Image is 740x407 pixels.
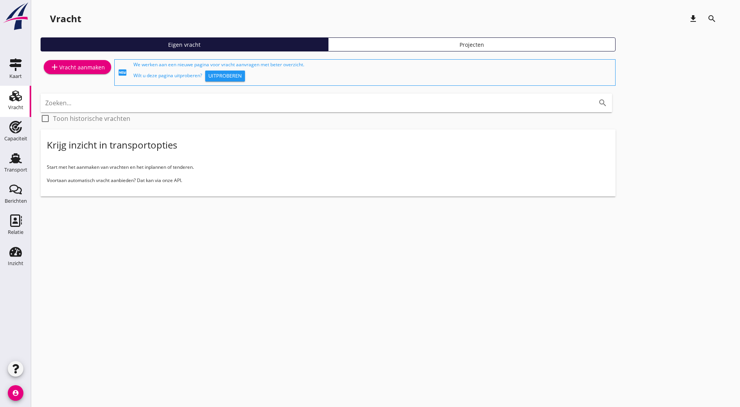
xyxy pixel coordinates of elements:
div: Projecten [332,41,612,49]
a: Projecten [328,37,616,51]
div: Vracht [8,105,23,110]
div: Krijg inzicht in transportopties [47,139,177,151]
div: Inzicht [8,261,23,266]
i: add [50,62,59,72]
div: Capaciteit [4,136,27,141]
div: Berichten [5,198,27,203]
label: Toon historische vrachten [53,115,130,122]
div: Eigen vracht [44,41,325,49]
i: fiber_new [118,68,127,77]
i: search [598,98,607,108]
i: search [707,14,717,23]
a: Eigen vracht [41,37,328,51]
p: Voortaan automatisch vracht aanbieden? Dat kan via onze API. [47,177,609,184]
div: Kaart [9,74,22,79]
div: Transport [4,167,27,172]
div: Vracht [50,12,81,25]
input: Zoeken... [45,97,586,109]
div: Relatie [8,230,23,235]
div: Uitproberen [208,72,242,80]
i: download [689,14,698,23]
div: Vracht aanmaken [50,62,105,72]
p: Start met het aanmaken van vrachten en het inplannen of tenderen. [47,164,609,171]
button: Uitproberen [205,71,245,81]
div: We werken aan een nieuwe pagina voor vracht aanvragen met beter overzicht. Wilt u deze pagina uit... [133,61,612,84]
i: account_circle [8,385,23,401]
a: Vracht aanmaken [44,60,111,74]
img: logo-small.a267ee39.svg [2,2,30,31]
